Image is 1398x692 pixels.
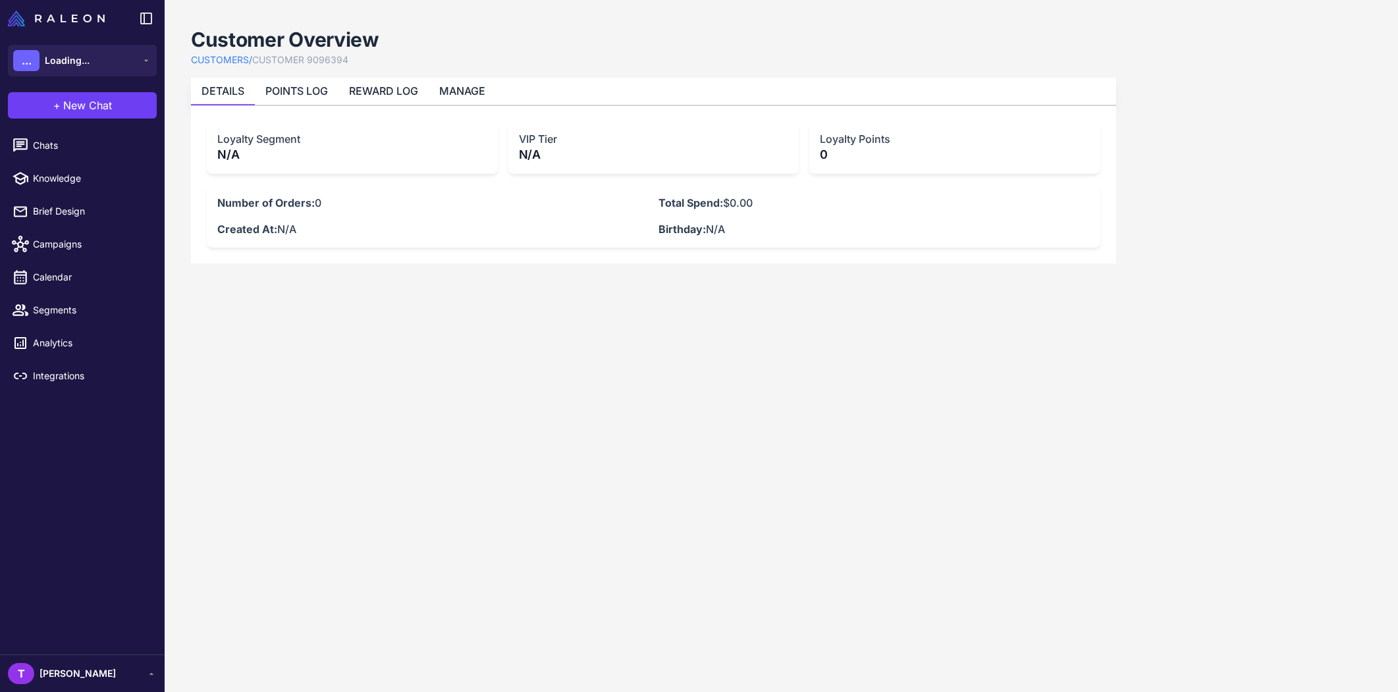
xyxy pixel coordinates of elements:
span: / [249,54,252,65]
a: Brief Design [5,198,159,225]
strong: Created At: [217,223,277,236]
p: N/A [217,146,487,163]
p: 0 [217,195,648,211]
a: Campaigns [5,230,159,258]
a: Raleon Logo [8,11,110,26]
a: POINTS LOG [265,84,328,97]
a: MANAGE [439,84,485,97]
span: Brief Design [33,204,149,219]
span: Loading... [45,53,90,68]
span: Analytics [33,336,149,350]
div: T [8,663,34,684]
a: CUSTOMER 9096394 [252,53,348,67]
h3: Loyalty Segment [217,132,487,146]
a: CUSTOMERS/ [191,53,252,67]
button: +New Chat [8,92,157,119]
p: N/A [659,221,1089,237]
a: REWARD LOG [349,84,418,97]
a: Segments [5,296,159,324]
p: 0 [820,146,1090,163]
span: Integrations [33,369,149,383]
p: $0.00 [659,195,1089,211]
a: Chats [5,132,159,159]
div: ... [13,50,40,71]
strong: Number of Orders: [217,196,315,209]
img: Raleon Logo [8,11,105,26]
span: Segments [33,303,149,317]
span: + [53,97,61,113]
strong: Birthday: [659,223,706,236]
button: ...Loading... [8,45,157,76]
a: Calendar [5,263,159,291]
h1: Customer Overview [191,26,379,53]
span: Calendar [33,270,149,284]
span: New Chat [63,97,112,113]
a: Knowledge [5,165,159,192]
a: Analytics [5,329,159,357]
span: Chats [33,138,149,153]
span: Campaigns [33,237,149,252]
span: [PERSON_NAME] [40,666,116,681]
a: Integrations [5,362,159,390]
p: N/A [519,146,789,163]
a: DETAILS [202,84,244,97]
span: Knowledge [33,171,149,186]
p: N/A [217,221,648,237]
h3: Loyalty Points [820,132,1090,146]
h3: VIP Tier [519,132,789,146]
strong: Total Spend: [659,196,723,209]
